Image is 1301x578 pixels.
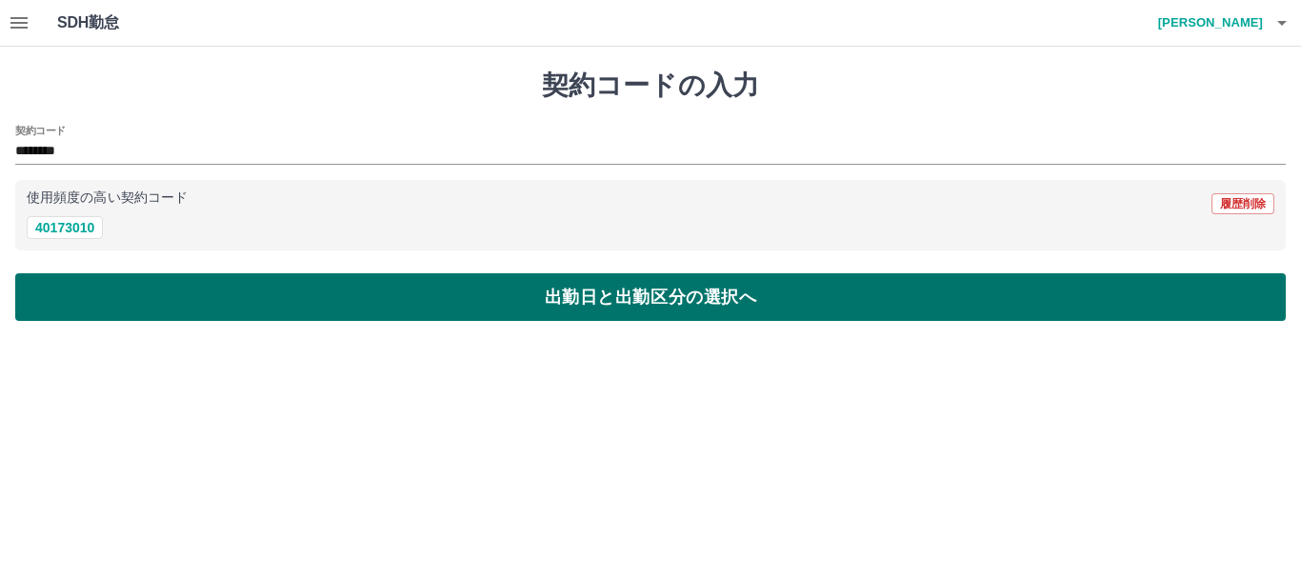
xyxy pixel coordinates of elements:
h1: 契約コードの入力 [15,70,1286,102]
button: 出勤日と出勤区分の選択へ [15,273,1286,321]
button: 履歴削除 [1211,193,1274,214]
h2: 契約コード [15,123,66,138]
button: 40173010 [27,216,103,239]
p: 使用頻度の高い契約コード [27,191,188,205]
